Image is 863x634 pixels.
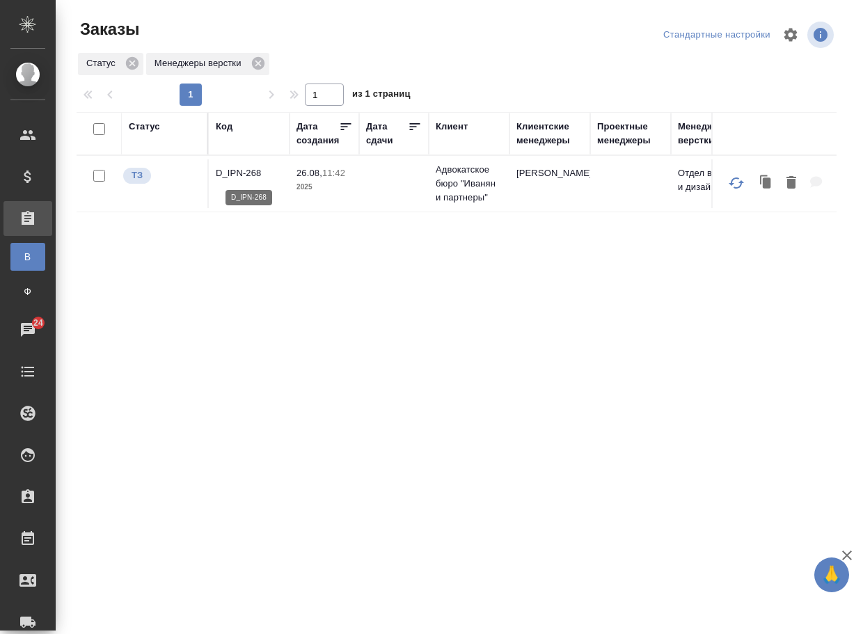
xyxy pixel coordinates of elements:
span: 🙏 [820,560,844,589]
div: Менеджеры верстки [146,53,269,75]
p: D_IPN-268 [216,166,283,180]
div: Клиент [436,120,468,134]
p: 26.08, [296,168,322,178]
span: В [17,250,38,264]
td: [PERSON_NAME] [509,159,590,208]
div: Статус [78,53,143,75]
span: из 1 страниц [352,86,411,106]
div: Дата сдачи [366,120,408,148]
p: 2025 [296,180,352,194]
span: Заказы [77,18,139,40]
button: Обновить [720,166,753,200]
p: Адвокатское бюро "Иванян и партнеры" [436,163,502,205]
span: Настроить таблицу [774,18,807,51]
p: ТЗ [132,168,143,182]
div: Дата создания [296,120,339,148]
button: Удалить [779,169,803,198]
p: Статус [86,56,120,70]
div: Менеджеры верстки [678,120,745,148]
p: 11:42 [322,168,345,178]
a: В [10,243,45,271]
div: Код [216,120,232,134]
a: 24 [3,312,52,347]
p: Отдел верстки и дизайна [678,166,745,194]
a: Ф [10,278,45,306]
div: Клиентские менеджеры [516,120,583,148]
div: Выставляет КМ при отправке заказа на расчет верстке (для тикета) или для уточнения сроков на прои... [122,166,200,185]
span: Посмотреть информацию [807,22,837,48]
span: 24 [25,316,52,330]
div: Статус [129,120,160,134]
div: Проектные менеджеры [597,120,664,148]
button: Клонировать [753,169,779,198]
p: Менеджеры верстки [155,56,246,70]
div: split button [660,24,774,46]
button: 🙏 [814,557,849,592]
span: Ф [17,285,38,299]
